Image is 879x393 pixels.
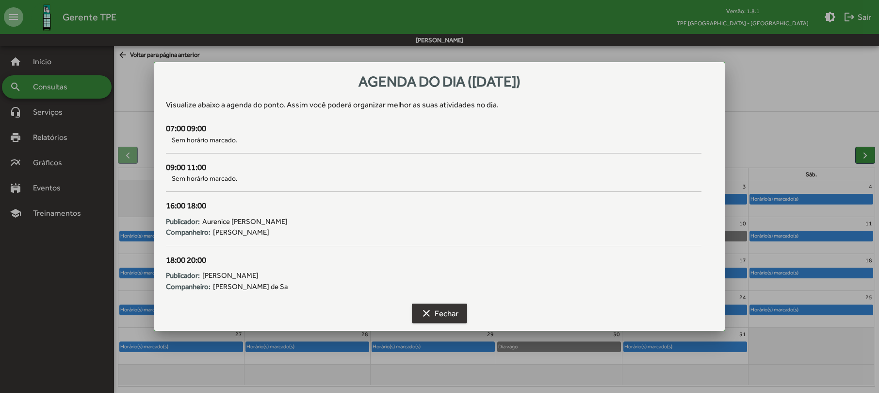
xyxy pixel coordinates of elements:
div: 16:00 18:00 [166,200,701,212]
div: 09:00 11:00 [166,161,701,174]
strong: Publicador: [166,270,200,281]
span: Agenda do dia ([DATE]) [358,73,521,90]
span: Sem horário marcado. [166,135,701,145]
span: [PERSON_NAME] [202,270,259,281]
div: 18:00 20:00 [166,254,701,267]
span: Aurenice [PERSON_NAME] [202,216,288,227]
span: [PERSON_NAME] de Sa [213,281,288,292]
span: [PERSON_NAME] [213,227,269,238]
strong: Publicador: [166,216,200,227]
mat-icon: clear [421,308,432,319]
div: 07:00 09:00 [166,122,701,135]
strong: Companheiro: [166,281,211,292]
span: Fechar [421,305,458,322]
button: Fechar [412,304,467,323]
div: Visualize abaixo a agenda do ponto . Assim você poderá organizar melhor as suas atividades no dia. [166,99,713,111]
span: Sem horário marcado. [166,173,701,184]
strong: Companheiro: [166,227,211,238]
